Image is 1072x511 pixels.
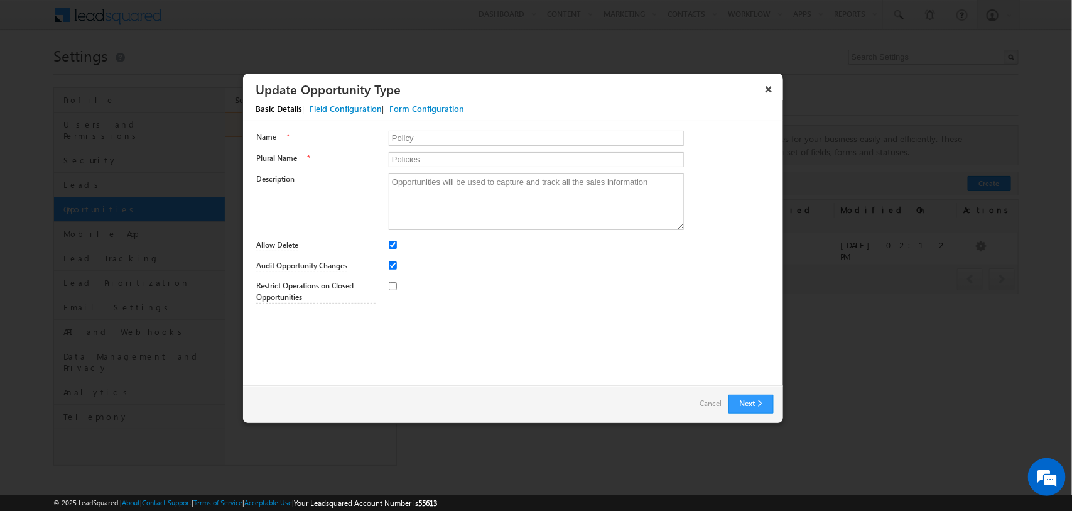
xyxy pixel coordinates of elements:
[294,498,437,508] span: Your Leadsquared Account Number is
[256,78,759,100] h3: Update Opportunity Type
[256,131,276,143] label: Name
[256,239,298,251] label: Allow Delete
[310,103,382,114] div: Field Configuration
[389,173,684,230] textarea: Opportunities will be used to capture and track all the sales information
[256,173,376,185] label: Description
[243,100,796,121] div: | |
[142,498,192,507] a: Contact Support
[21,66,53,82] img: d_60004797649_company_0_60004797649
[759,78,779,100] button: ×
[418,498,437,508] span: 55613
[193,498,242,507] a: Terms of Service
[256,280,376,304] label: Restrict Operations on Closed Opportunities
[389,103,464,114] div: Form Configuration
[256,153,297,164] label: Plural Name
[122,498,140,507] a: About
[65,66,211,82] div: Chat with us now
[244,498,292,507] a: Acceptable Use
[256,260,347,272] label: Audit Opportunity Changes
[171,387,228,404] em: Start Chat
[16,116,229,376] textarea: Type your message and hit 'Enter'
[728,395,774,414] button: Next
[700,395,722,412] a: Cancel
[206,6,236,36] div: Minimize live chat window
[53,497,437,509] span: © 2025 LeadSquared | | | | |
